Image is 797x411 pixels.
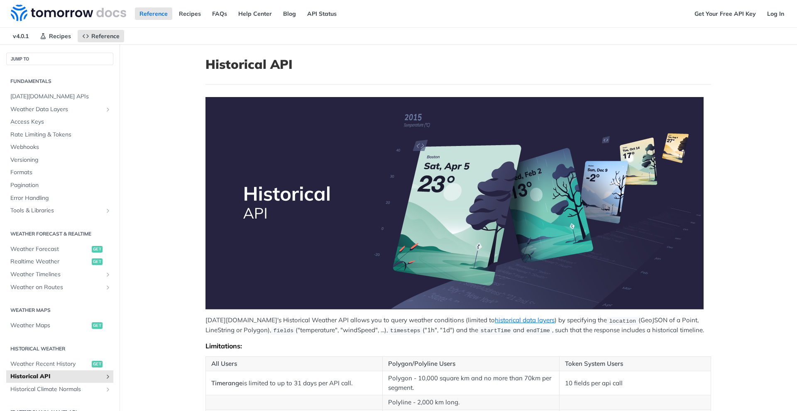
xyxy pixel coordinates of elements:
a: Weather Mapsget [6,319,113,332]
td: is limited to up to 31 days per API call. [206,371,383,395]
a: Get Your Free API Key [690,7,760,20]
span: Error Handling [10,194,111,202]
th: All Users [206,356,383,371]
span: Weather Timelines [10,270,103,279]
button: Show subpages for Weather on Routes [105,284,111,291]
a: Help Center [234,7,276,20]
a: Weather TimelinesShow subpages for Weather Timelines [6,268,113,281]
span: Access Keys [10,118,111,126]
p: [DATE][DOMAIN_NAME]'s Historical Weather API allows you to query weather conditions (limited to )... [205,316,711,335]
span: Historical Climate Normals [10,385,103,394]
span: Webhooks [10,143,111,151]
div: Limitations: [205,342,711,350]
button: Show subpages for Weather Data Layers [105,106,111,113]
h2: Fundamentals [6,78,113,85]
a: API Status [303,7,341,20]
span: v4.0.1 [8,30,33,42]
a: Realtime Weatherget [6,255,113,268]
span: Reference [91,32,120,40]
span: Historical API [10,372,103,381]
a: Weather on RoutesShow subpages for Weather on Routes [6,281,113,294]
a: Blog [279,7,301,20]
a: Versioning [6,154,113,166]
img: Tomorrow.io Weather API Docs [11,5,126,21]
a: Log In [763,7,789,20]
span: Pagination [10,181,111,190]
a: Tools & LibrariesShow subpages for Tools & Libraries [6,204,113,217]
a: Pagination [6,179,113,192]
h2: Historical Weather [6,345,113,353]
button: JUMP TO [6,53,113,65]
h2: Weather Maps [6,306,113,314]
code: startTime [478,326,513,335]
span: Weather Data Layers [10,105,103,114]
button: Show subpages for Weather Timelines [105,271,111,278]
th: Token System Users [559,356,711,371]
a: Weather Forecastget [6,243,113,255]
code: fields [271,326,296,335]
button: Show subpages for Tools & Libraries [105,207,111,214]
span: Tools & Libraries [10,207,103,215]
span: Weather Recent History [10,360,90,368]
span: Weather Maps [10,321,90,330]
span: Expand image [205,97,711,309]
span: get [92,322,103,329]
span: get [92,246,103,253]
a: Rate Limiting & Tokens [6,129,113,141]
span: Realtime Weather [10,258,90,266]
a: Access Keys [6,116,113,128]
span: Weather Forecast [10,245,90,253]
strong: Timerange [211,379,242,387]
a: Formats [6,166,113,179]
span: Versioning [10,156,111,164]
code: endTime [524,326,553,335]
code: timesteps [388,326,423,335]
h1: Historical API [205,57,711,72]
span: get [92,361,103,367]
code: location [607,317,638,325]
a: Recipes [35,30,76,42]
button: Show subpages for Historical Climate Normals [105,386,111,393]
a: Error Handling [6,192,113,204]
td: Polygon - 10,000 square km and no more than 70km per segment. [382,371,559,395]
a: FAQs [208,7,232,20]
a: Reference [78,30,124,42]
span: [DATE][DOMAIN_NAME] APIs [10,92,111,101]
a: Historical Climate NormalsShow subpages for Historical Climate Normals [6,383,113,396]
span: Recipes [49,32,71,40]
a: Historical APIShow subpages for Historical API [6,370,113,383]
span: Formats [10,168,111,177]
span: Weather on Routes [10,283,103,292]
a: Reference [135,7,172,20]
h2: Weather Forecast & realtime [6,230,113,238]
td: 10 fields per api call [559,371,711,395]
a: Weather Data LayersShow subpages for Weather Data Layers [6,103,113,116]
a: [DATE][DOMAIN_NAME] APIs [6,90,113,103]
span: get [92,258,103,265]
button: Show subpages for Historical API [105,373,111,380]
a: Recipes [174,7,205,20]
a: historical data layers [495,316,555,324]
a: Weather Recent Historyget [6,358,113,370]
img: Historical-API.png [205,97,704,309]
span: Rate Limiting & Tokens [10,131,111,139]
td: Polyline - 2,000 km long. [382,395,559,410]
a: Webhooks [6,141,113,153]
th: Polygon/Polyline Users [382,356,559,371]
